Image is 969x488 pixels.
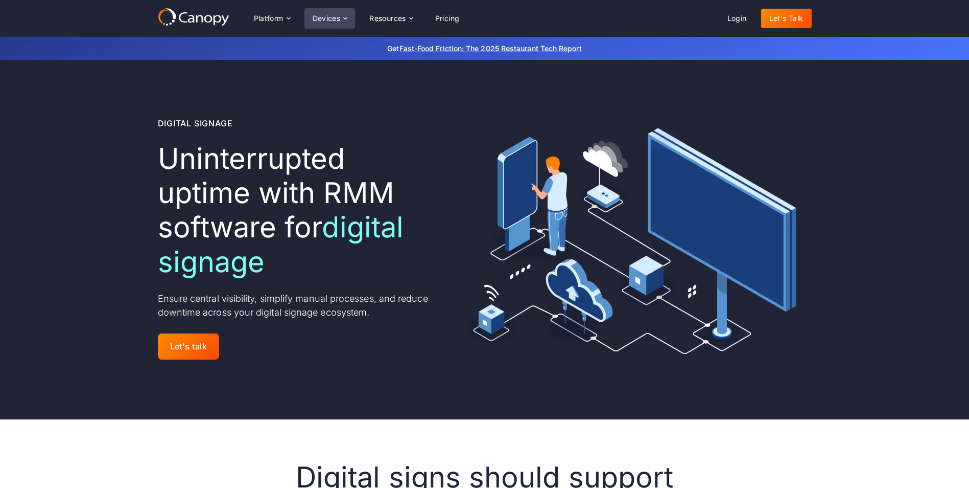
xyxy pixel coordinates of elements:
div: Resources [361,8,420,29]
a: Let's talk [158,334,220,360]
div: Platform [254,15,283,22]
p: Ensure central visibility, simplify manual processes, and reduce downtime across your digital sig... [158,292,435,319]
div: Platform [246,8,298,29]
div: Devices [304,8,356,29]
div: Digital Signage [158,117,233,129]
h1: Uninterrupted uptime with RMM software for [158,142,435,279]
div: Let's talk [170,342,207,351]
span: digital signage [158,210,404,279]
a: Let's Talk [761,9,812,28]
p: Get [234,43,735,54]
div: Devices [313,15,341,22]
div: Resources [369,15,406,22]
a: Login [719,9,755,28]
a: Fast-Food Friction: The 2025 Restaurant Tech Report [399,44,582,53]
a: Pricing [427,9,468,28]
